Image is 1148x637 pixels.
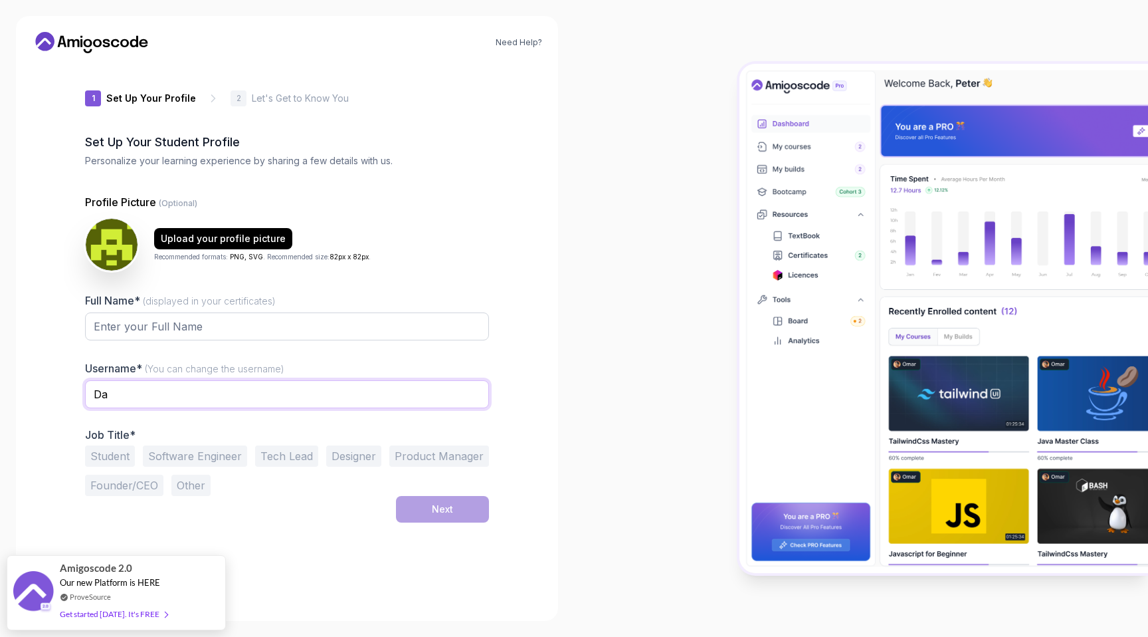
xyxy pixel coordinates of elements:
input: Enter your Username [85,380,489,408]
img: provesource social proof notification image [13,571,53,614]
button: Product Manager [389,446,489,467]
button: Founder/CEO [85,475,163,496]
label: Username* [85,362,284,375]
button: Software Engineer [143,446,247,467]
p: Let's Get to Know You [252,92,349,105]
p: 1 [92,94,95,102]
p: Recommended formats: . Recommended size: . [154,252,371,262]
img: Amigoscode Dashboard [739,64,1148,573]
span: PNG, SVG [230,253,263,261]
span: (displayed in your certificates) [143,295,276,307]
button: Next [396,496,489,523]
a: Need Help? [496,37,542,48]
p: Job Title* [85,428,489,442]
span: Our new Platform is HERE [60,577,160,588]
p: Profile Picture [85,194,489,210]
div: Get started [DATE]. It's FREE [60,606,167,622]
span: 82px x 82px [330,253,369,261]
button: Student [85,446,135,467]
p: Set Up Your Profile [106,92,196,105]
a: ProveSource [70,591,111,602]
img: user profile image [86,219,138,271]
span: (Optional) [159,198,197,208]
div: Upload your profile picture [161,232,286,245]
span: (You can change the username) [145,363,284,374]
span: Amigoscode 2.0 [60,561,132,576]
button: Other [171,475,211,496]
a: Home link [32,32,151,53]
div: Next [432,503,453,516]
input: Enter your Full Name [85,313,489,340]
p: 2 [237,94,241,102]
label: Full Name* [85,294,276,307]
button: Designer [326,446,381,467]
button: Upload your profile picture [154,228,292,249]
button: Tech Lead [255,446,318,467]
h2: Set Up Your Student Profile [85,133,489,152]
p: Personalize your learning experience by sharing a few details with us. [85,154,489,168]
